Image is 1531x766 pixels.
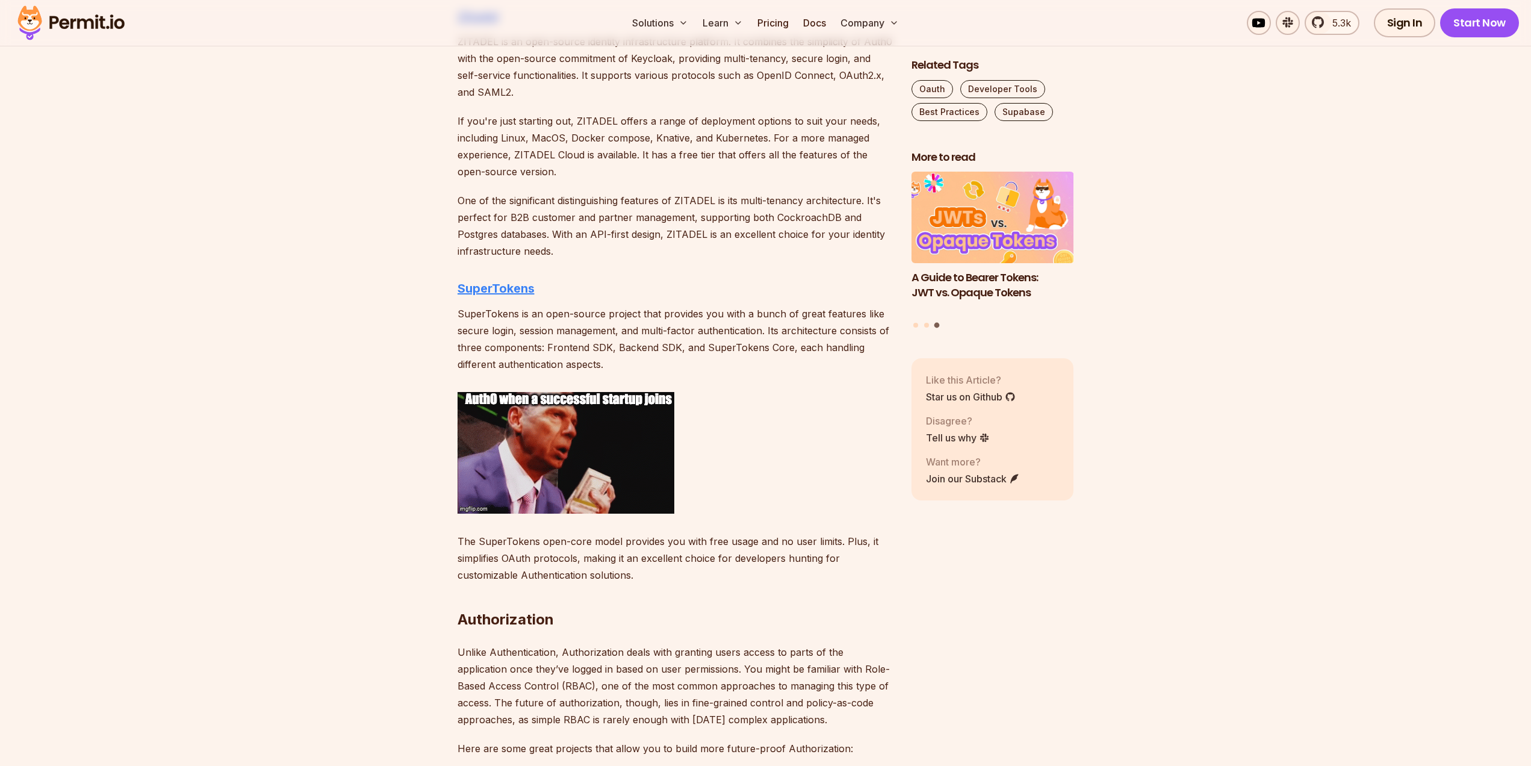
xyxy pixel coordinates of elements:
p: One of the significant distinguishing features of ZITADEL is its multi-tenancy architecture. It's... [458,192,892,260]
img: 88f4w9.gif [458,392,674,514]
p: If you're just starting out, ZITADEL offers a range of deployment options to suit your needs, inc... [458,113,892,180]
p: The SuperTokens open-core model provides you with free usage and no user limits. Plus, it simplif... [458,533,892,584]
p: SuperTokens is an open-source project that provides you with a bunch of great features like secur... [458,305,892,373]
button: Learn [698,11,748,35]
button: Go to slide 3 [934,323,940,328]
a: Sign In [1374,8,1436,37]
p: Disagree? [926,414,990,428]
a: Supabase [995,103,1053,121]
a: Developer Tools [960,80,1045,98]
button: Go to slide 1 [913,323,918,328]
li: 3 of 3 [911,172,1074,316]
img: A Guide to Bearer Tokens: JWT vs. Opaque Tokens [911,172,1074,264]
h3: A Guide to Bearer Tokens: JWT vs. Opaque Tokens [911,270,1074,300]
div: Posts [911,172,1074,330]
a: Start Now [1440,8,1519,37]
a: SuperTokens [458,281,535,296]
button: Company [836,11,904,35]
span: 5.3k [1325,16,1351,30]
h2: More to read [911,150,1074,165]
a: Oauth [911,80,953,98]
a: Join our Substack [926,472,1020,486]
button: Go to slide 2 [924,323,929,328]
a: Tell us why [926,431,990,445]
a: 5.3k [1305,11,1359,35]
a: Docs [798,11,831,35]
a: Star us on Github [926,390,1016,404]
p: ZITADEL is an open-source identity infrastructure platform. It combines the simplicity of Auth0 w... [458,33,892,101]
p: Like this Article? [926,373,1016,387]
a: Best Practices [911,103,987,121]
p: Unlike Authentication, Authorization deals with granting users access to parts of the application... [458,644,892,728]
a: Pricing [753,11,793,35]
strong: Authorization [458,611,554,628]
h2: Related Tags [911,58,1074,73]
button: Solutions [627,11,693,35]
p: Want more? [926,455,1020,469]
img: Permit logo [12,2,130,43]
p: Here are some great projects that allow you to build more future-proof Authorization: [458,740,892,757]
